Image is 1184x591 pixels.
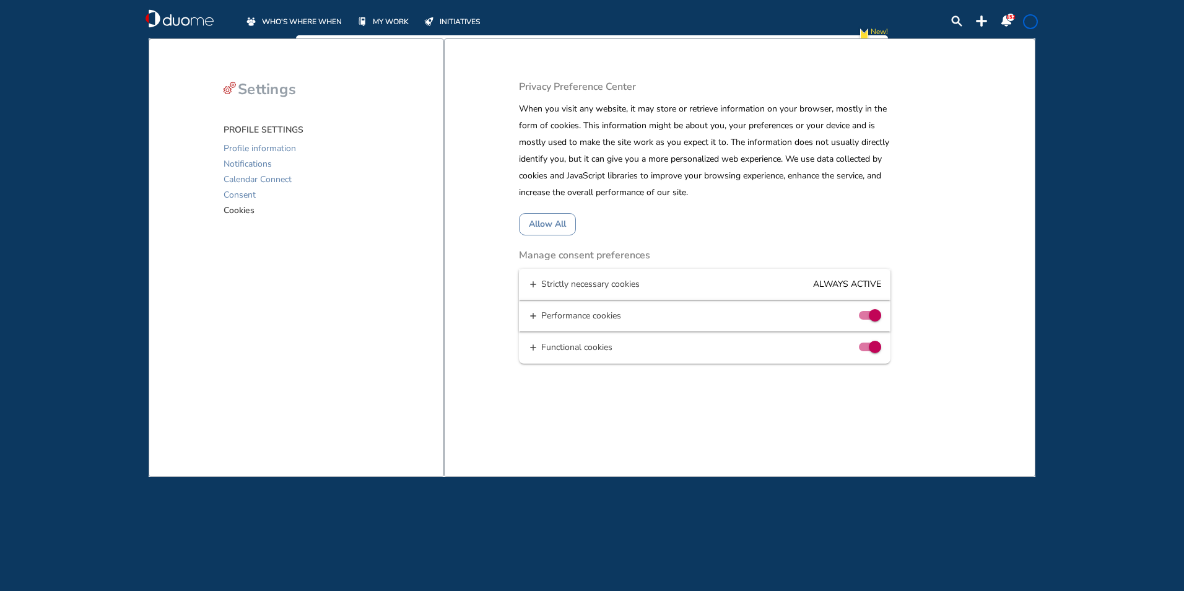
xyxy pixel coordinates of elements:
img: duome-logo-whitelogo.b0ca3abf.svg [146,9,214,28]
span: Notifications [224,156,272,172]
span: 152 [1006,14,1016,20]
span: add [528,311,538,321]
img: whoswherewhen-off.a3085474.svg [246,17,256,26]
span: MY WORK [373,15,409,28]
span: Calendar Connect [224,172,292,187]
span: add [528,343,538,352]
a: INITIATIVES [422,15,480,28]
span: New! [871,25,888,45]
span: WHO'S WHERE WHEN [262,15,342,28]
div: duome-logo-whitelogo [146,9,214,28]
div: settings-cog-red [224,82,236,94]
img: settings-cog-red.d5cea378.svg [224,82,236,94]
div: notification-panel-on [1001,15,1012,27]
div: search-lens [951,15,962,27]
div: plus-topbar [976,15,987,27]
span: add [528,279,538,289]
div: new-notification [858,25,871,45]
span: Profile information [224,141,296,156]
span: Settings [238,79,296,99]
span: INITIATIVES [440,15,480,28]
span: Manage consent preferences [519,248,650,262]
a: duome-logo-whitelogologo-notext [146,9,214,28]
span: Cookies [224,203,255,218]
span: Strictly necessary cookies [541,278,813,291]
img: search-lens.23226280.svg [951,15,962,27]
span: When you visit any website, it may store or retrieve information on your browser, mostly in the f... [519,103,889,198]
div: mywork-off [355,15,368,28]
span: Privacy Preference Center [519,80,636,94]
a: MY WORK [355,15,409,28]
img: plus-topbar.b126d2c6.svg [976,15,987,27]
span: Consent [224,187,256,203]
img: new-notification.cd065810.svg [858,25,871,45]
span: Functional cookies [541,341,859,354]
img: notification-panel-on.a48c1939.svg [1001,15,1012,27]
span: PROFILE SETTINGS [224,124,303,136]
div: initiatives-off [422,15,435,28]
img: mywork-off.f8bf6c09.svg [359,17,366,26]
button: Allow All [519,213,576,235]
span: Performance cookies [541,310,859,322]
span: ALWAYS ACTIVE [813,278,881,291]
img: initiatives-off.b77ef7b9.svg [424,17,433,26]
div: whoswherewhen-off [245,15,258,28]
a: WHO'S WHERE WHEN [245,15,342,28]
